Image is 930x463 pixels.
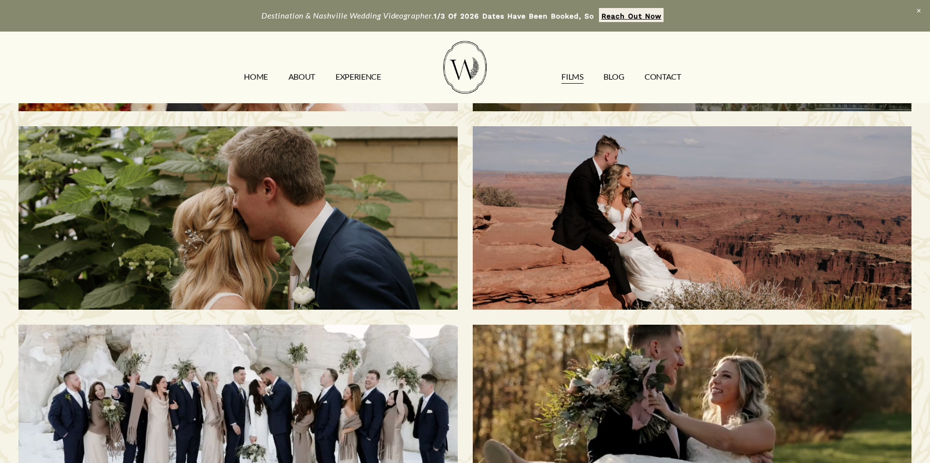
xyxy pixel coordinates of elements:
a: ABOUT [288,69,315,85]
a: FILMS [561,69,583,85]
img: Wild Fern Weddings [443,41,486,94]
a: EXPERIENCE [336,69,381,85]
a: Natalie & Charley | Moab, UT [473,126,911,309]
a: Ashley & Jacob | Nashville, TN [19,126,457,309]
a: Blog [603,69,624,85]
a: HOME [244,69,268,85]
a: CONTACT [645,69,681,85]
strong: Reach Out Now [601,12,662,20]
a: Reach Out Now [599,8,664,22]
